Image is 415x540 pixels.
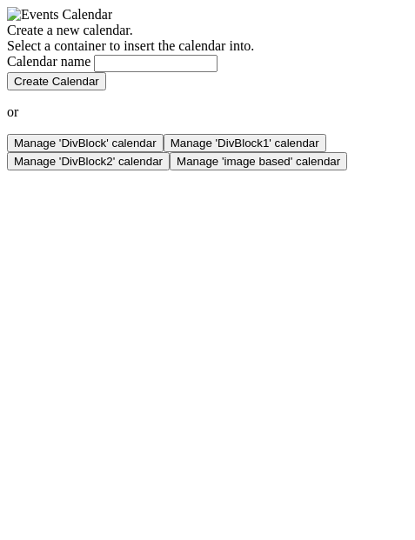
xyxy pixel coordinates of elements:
button: Create Calendar [7,72,106,90]
button: Manage 'image based' calendar [170,152,347,170]
p: or [7,104,408,120]
button: Manage 'DivBlock2' calendar [7,152,170,170]
label: Select a container to insert the calendar into. [7,38,254,53]
div: Create a new calendar. [7,23,408,38]
button: Manage 'DivBlock' calendar [7,134,164,152]
img: Events Calendar [7,7,112,23]
label: Calendar name [7,54,90,69]
button: Manage 'DivBlock1' calendar [164,134,326,152]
